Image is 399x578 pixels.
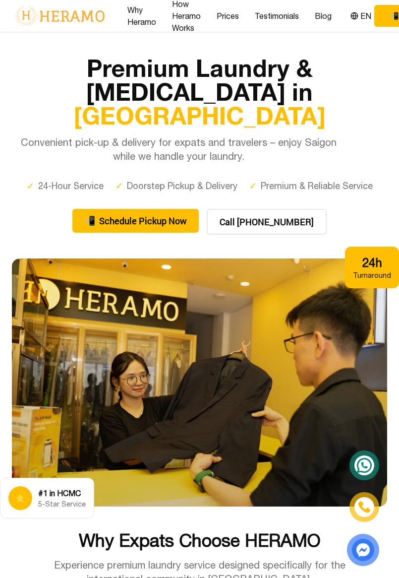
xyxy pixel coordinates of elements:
[12,5,108,26] img: logo-with-text.png
[353,270,391,280] div: Turnaround
[350,493,379,521] a: phone-icon
[12,56,387,128] h1: Premium Laundry & [MEDICAL_DATA] in
[12,530,387,550] h2: Why Expats Choose HERAMO
[315,10,332,22] a: Blog
[353,255,391,270] div: 24h
[217,10,239,22] a: Prices
[249,179,257,193] span: ✓
[390,11,399,21] span: phone
[27,179,34,193] span: ✓
[27,179,104,193] div: 24-Hour Service
[127,4,156,28] a: Why Heramo
[15,492,25,504] span: star
[115,179,123,193] span: ✓
[74,101,326,129] span: [GEOGRAPHIC_DATA]
[84,214,95,228] span: phone
[249,179,373,193] div: Premium & Reliable Service
[255,10,299,22] a: Testimonials
[38,499,86,509] div: 5-Star Service
[38,487,86,499] div: #1 in HCMC
[115,179,237,193] div: Doorstep Pickup & Delivery
[207,209,327,235] button: Call [PHONE_NUMBER]
[347,9,374,22] button: EN
[12,135,345,163] p: Convenient pick-up & delivery for expats and travelers – enjoy Saigon while we handle your laundry.
[358,502,370,513] img: phone-icon
[72,209,199,233] button: phone Schedule Pickup Now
